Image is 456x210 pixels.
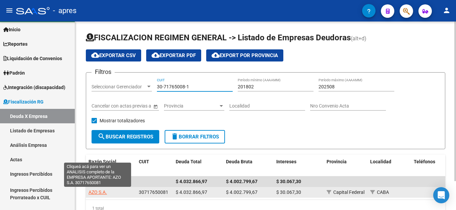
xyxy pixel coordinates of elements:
[276,190,301,195] span: $ 30.067,30
[223,155,274,177] datatable-header-cell: Deuda Bruta
[86,33,351,42] span: FISCALIZACION REGIMEN GENERAL -> Listado de Empresas Deudoras
[86,49,141,61] button: Exportar CSV
[89,159,116,164] span: Razón Social
[98,134,153,140] span: Buscar Registros
[152,103,159,110] button: Open calendar
[92,84,146,90] span: Seleccionar Gerenciador
[327,159,347,164] span: Provincia
[226,190,258,195] span: $ 4.002.799,67
[3,69,25,77] span: Padrón
[226,159,252,164] span: Deuda Bruta
[206,49,283,61] button: Export por Provincia
[100,117,145,125] span: Mostrar totalizadores
[443,6,451,14] mat-icon: person
[91,52,136,58] span: Exportar CSV
[276,179,301,184] span: $ 30.067,30
[176,179,207,184] span: $ 4.032.866,97
[92,130,159,143] button: Buscar Registros
[173,155,223,177] datatable-header-cell: Deuda Total
[212,52,278,58] span: Export por Provincia
[3,26,20,33] span: Inicio
[152,51,160,59] mat-icon: cloud_download
[377,190,389,195] span: CABA
[367,155,411,177] datatable-header-cell: Localidad
[226,179,258,184] span: $ 4.002.799,67
[139,190,168,195] span: 30717650081
[98,132,106,140] mat-icon: search
[3,55,62,62] span: Liquidación de Convenios
[333,190,364,195] span: Capital Federal
[139,159,149,164] span: CUIT
[370,159,391,164] span: Localidad
[176,190,207,195] span: $ 4.032.866,97
[176,159,202,164] span: Deuda Total
[171,132,179,140] mat-icon: delete
[92,67,115,77] h3: Filtros
[5,6,13,14] mat-icon: menu
[164,103,218,109] span: Provincia
[351,35,366,42] span: (alt+d)
[171,134,219,140] span: Borrar Filtros
[136,155,173,177] datatable-header-cell: CUIT
[152,52,196,58] span: Exportar PDF
[86,155,136,177] datatable-header-cell: Razón Social
[91,51,99,59] mat-icon: cloud_download
[212,51,220,59] mat-icon: cloud_download
[53,3,76,18] span: - apres
[146,49,201,61] button: Exportar PDF
[3,98,44,106] span: Fiscalización RG
[414,159,435,164] span: Teléfonos
[433,187,449,203] div: Open Intercom Messenger
[276,159,296,164] span: Intereses
[3,84,65,91] span: Integración (discapacidad)
[165,130,225,143] button: Borrar Filtros
[3,40,27,48] span: Reportes
[324,155,367,177] datatable-header-cell: Provincia
[274,155,324,177] datatable-header-cell: Intereses
[89,190,107,195] span: AZO S.A.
